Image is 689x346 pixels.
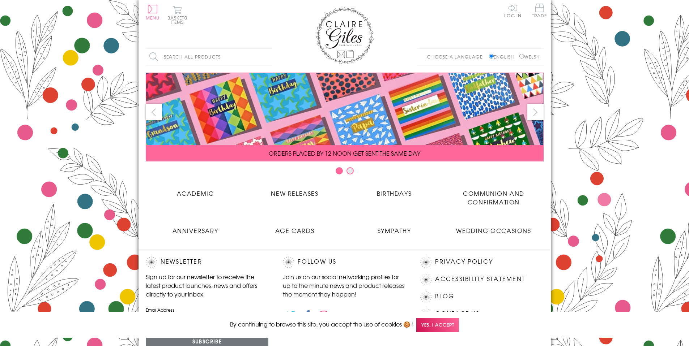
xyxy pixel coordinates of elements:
a: Log In [504,4,522,18]
a: Age Cards [245,221,345,235]
span: New Releases [271,189,318,198]
span: Communion and Confirmation [463,189,524,206]
a: New Releases [245,183,345,198]
span: ORDERS PLACED BY 12 NOON GET SENT THE SAME DAY [269,149,420,157]
button: next [527,104,544,120]
img: Claire Giles Greetings Cards [316,7,374,64]
h2: Follow Us [283,257,406,268]
span: Anniversary [173,226,218,235]
div: Carousel Pagination [146,167,544,178]
a: Sympathy [345,221,444,235]
p: Join us on our social networking profiles for up to the minute news and product releases the mome... [283,272,406,298]
span: Birthdays [377,189,412,198]
span: Yes, I accept [416,318,459,332]
h2: Newsletter [146,257,269,268]
button: Menu [146,5,160,20]
input: English [489,54,494,59]
input: Welsh [519,54,524,59]
label: English [489,53,518,60]
a: Privacy Policy [435,257,493,267]
a: Communion and Confirmation [444,183,544,206]
span: Age Cards [275,226,314,235]
a: Contact Us [435,309,479,319]
span: 0 items [171,14,187,25]
label: Email Address [146,307,269,313]
a: Trade [532,4,547,19]
a: Academic [146,183,245,198]
input: Search [265,49,272,65]
span: Sympathy [378,226,411,235]
span: Menu [146,14,160,21]
a: Blog [435,291,454,301]
span: Academic [177,189,214,198]
a: Anniversary [146,221,245,235]
a: Birthdays [345,183,444,198]
button: prev [146,104,162,120]
button: Carousel Page 2 [346,167,354,174]
span: Wedding Occasions [456,226,531,235]
span: Trade [532,4,547,18]
button: Carousel Page 1 (Current Slide) [336,167,343,174]
p: Sign up for our newsletter to receive the latest product launches, news and offers directly to yo... [146,272,269,298]
label: Welsh [519,53,540,60]
a: Wedding Occasions [444,221,544,235]
p: Choose a language: [427,53,488,60]
input: Search all products [146,49,272,65]
a: Accessibility Statement [435,274,525,284]
button: Basket0 items [167,6,187,24]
